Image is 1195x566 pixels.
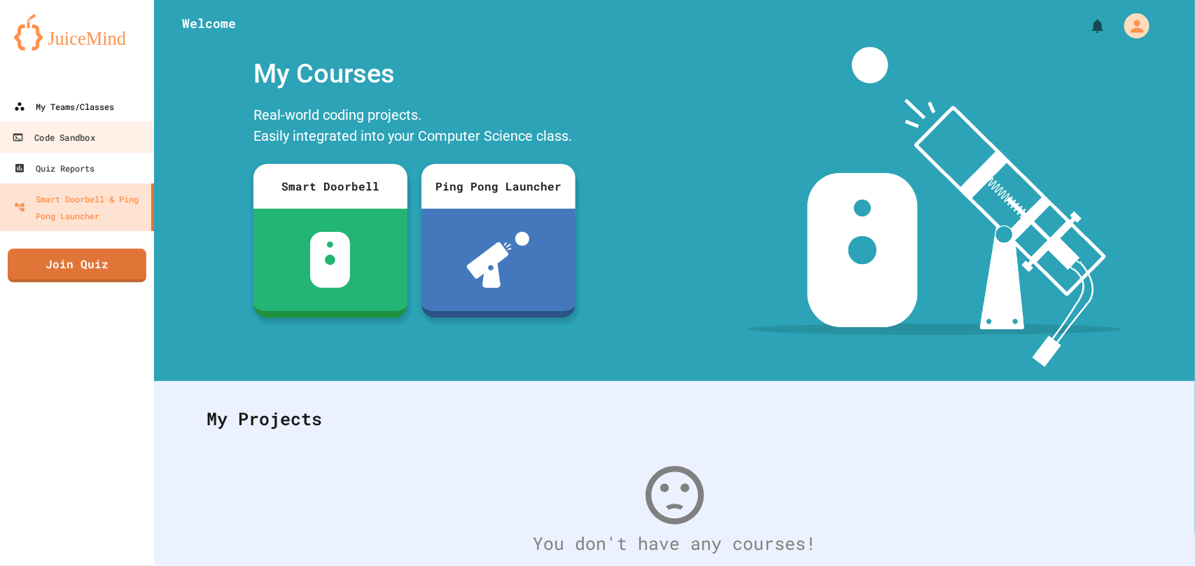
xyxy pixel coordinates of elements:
[747,47,1122,367] img: banner-image-my-projects.png
[14,191,146,224] div: Smart Doorbell & Ping Pong Launcher
[14,160,95,177] div: Quiz Reports
[1110,10,1153,42] div: My Account
[246,47,582,101] div: My Courses
[8,249,146,282] a: Join Quiz
[193,392,1156,446] div: My Projects
[253,164,407,209] div: Smart Doorbell
[193,530,1156,557] div: You don't have any courses!
[14,98,114,115] div: My Teams/Classes
[310,232,350,288] img: sdb-white.svg
[246,101,582,153] div: Real-world coding projects. Easily integrated into your Computer Science class.
[1063,14,1110,38] div: My Notifications
[467,232,529,288] img: ppl-with-ball.png
[12,129,95,146] div: Code Sandbox
[14,14,140,50] img: logo-orange.svg
[421,164,575,209] div: Ping Pong Launcher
